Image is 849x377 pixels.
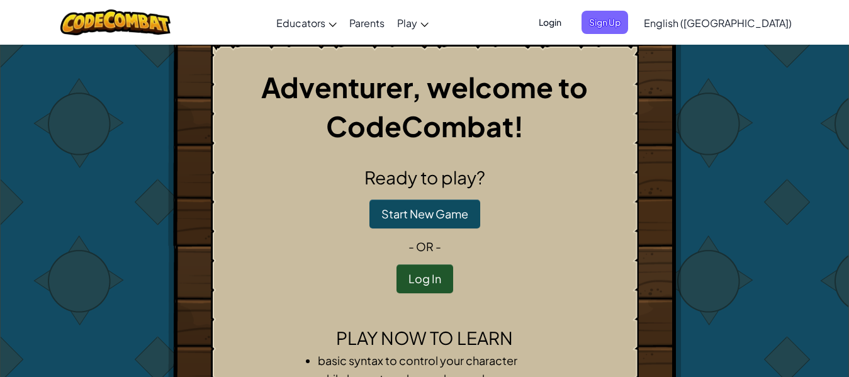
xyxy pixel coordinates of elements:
a: Educators [270,6,343,40]
a: Play [391,6,435,40]
span: Educators [276,16,325,30]
button: Sign Up [582,11,628,34]
a: Parents [343,6,391,40]
img: CodeCombat logo [60,9,171,35]
span: English ([GEOGRAPHIC_DATA]) [644,16,792,30]
a: English ([GEOGRAPHIC_DATA]) [638,6,798,40]
button: Start New Game [369,200,480,228]
button: Login [531,11,569,34]
span: - [434,239,441,254]
button: Log In [396,264,453,293]
span: Play [397,16,417,30]
span: - [408,239,416,254]
h2: Ready to play? [222,164,628,191]
h1: Adventurer, welcome to CodeCombat! [222,67,628,145]
li: basic syntax to control your character [318,351,557,369]
h2: Play now to learn [222,325,628,351]
span: or [416,239,434,254]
